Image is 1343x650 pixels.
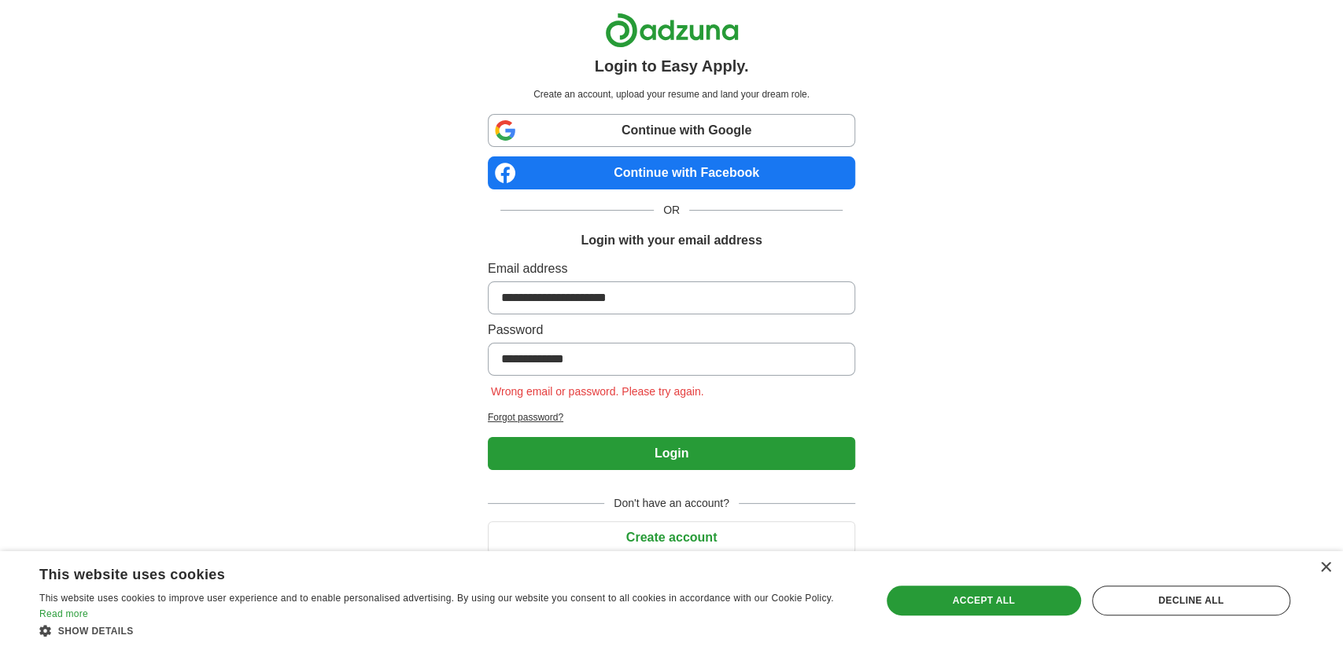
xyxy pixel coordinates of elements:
span: OR [654,202,689,219]
a: Read more, opens a new window [39,608,88,619]
div: Accept all [887,586,1081,615]
div: Close [1319,562,1331,574]
a: Create account [488,531,855,544]
a: Forgot password? [488,410,855,424]
img: Adzuna logo [605,13,739,48]
span: Show details [58,626,134,637]
label: Password [488,321,855,340]
a: Continue with Facebook [488,156,855,189]
span: Don't have an account? [604,495,739,512]
span: This website uses cookies to improve user experience and to enable personalised advertising. By u... [39,593,834,604]
label: Email address [488,259,855,278]
span: Wrong email or password. Please try again. [488,385,707,398]
button: Create account [488,521,855,554]
h1: Login with your email address [581,231,762,250]
button: Login [488,437,855,470]
div: Show details [39,622,856,638]
a: Continue with Google [488,114,855,147]
div: Decline all [1092,586,1290,615]
p: Create an account, upload your resume and land your dream role. [491,87,852,101]
h1: Login to Easy Apply. [595,54,749,78]
div: This website uses cookies [39,560,817,584]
